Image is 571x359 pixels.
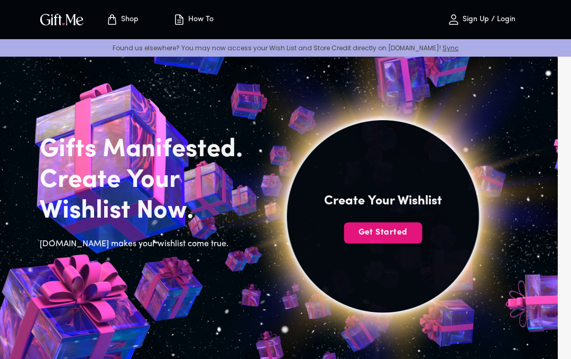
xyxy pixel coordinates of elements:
button: GiftMe Logo [37,13,87,26]
img: GiftMe Logo [38,12,86,27]
p: How To [186,15,214,24]
p: Sign Up / Login [460,15,515,24]
h2: Gifts Manifested. [40,134,260,165]
button: Store page [93,3,151,37]
button: Sign Up / Login [428,3,534,37]
button: Get Started [344,222,422,244]
p: Shop [118,15,139,24]
h2: Wishlist Now. [40,196,260,227]
a: Sync [443,43,459,52]
h4: Create Your Wishlist [324,193,442,210]
span: Get Started [344,227,422,238]
h2: Create Your [40,165,260,196]
h6: [DOMAIN_NAME] makes your wishlist come true. [40,237,260,251]
button: How To [164,3,222,37]
img: how-to.svg [173,13,186,26]
p: Found us elsewhere? You may now access your Wish List and Store Credit directly on [DOMAIN_NAME]! [8,43,563,52]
